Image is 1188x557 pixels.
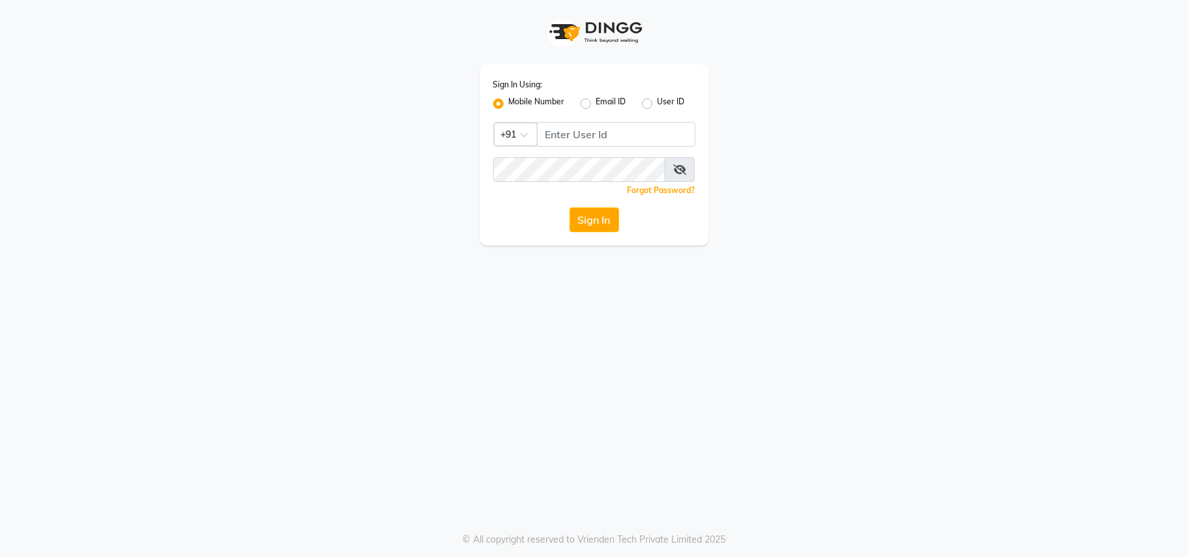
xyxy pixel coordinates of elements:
[658,96,685,112] label: User ID
[542,13,647,52] img: logo1.svg
[596,96,626,112] label: Email ID
[570,207,619,232] button: Sign In
[493,79,543,91] label: Sign In Using:
[493,157,665,182] input: Username
[537,122,695,147] input: Username
[628,185,695,195] a: Forgot Password?
[509,96,565,112] label: Mobile Number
